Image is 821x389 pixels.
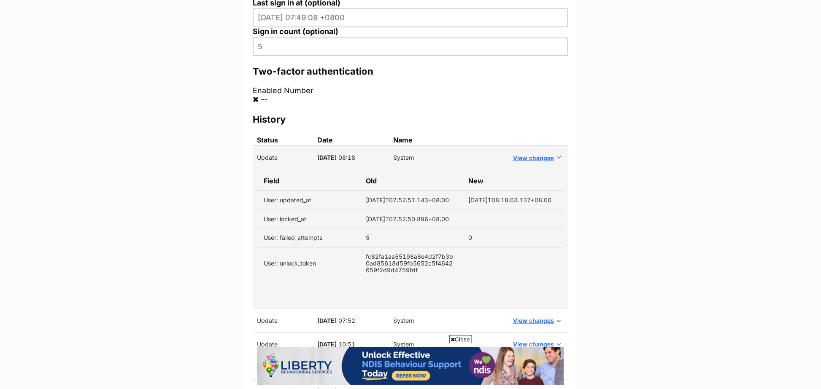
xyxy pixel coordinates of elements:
[513,153,554,162] span: View changes
[253,86,282,95] span: Enabled
[257,347,564,385] iframe: Advertisement
[253,27,568,36] label: Sign in count (optional)
[510,338,564,351] button: View changes
[462,229,564,248] td: 0
[253,146,313,169] td: Update
[317,154,337,161] span: [DATE]
[462,190,564,210] td: [DATE]T08:18:03.137+08:00
[257,209,359,228] td: User: locked_at
[253,357,313,380] td: Update
[389,146,505,169] td: System
[389,134,505,146] td: Name
[513,340,554,349] span: View changes
[313,134,389,146] td: Date
[462,172,564,190] td: New
[338,317,355,325] span: 07:52
[449,335,472,343] span: Close
[359,172,462,190] td: Old
[253,333,313,357] td: Update
[253,309,313,333] td: Update
[510,152,564,164] button: View changes
[257,172,359,190] td: Field
[359,209,462,228] td: [DATE]T07:52:50.896+08:00
[317,341,337,348] span: [DATE]
[317,317,337,325] span: [DATE]
[284,86,313,95] span: Number
[338,154,355,161] span: 08:18
[338,341,355,348] span: 10:51
[359,248,462,280] td: fc82fa1aa55198a8e4d2f7b3b0ad85618d59fb5652c5f4642659f2d9d4759fdf
[359,229,462,248] td: 5
[257,190,359,210] td: User: updated_at
[253,134,313,146] td: Status
[513,317,554,325] span: View changes
[359,190,462,210] td: [DATE]T07:52:51.143+08:00
[510,315,564,327] button: View changes
[389,333,505,357] td: System
[261,95,267,104] span: --
[253,113,568,125] h3: History
[253,65,568,77] h3: Two-factor authentication
[389,309,505,333] td: System
[257,229,359,248] td: User: failed_attempts
[257,248,359,280] td: User: unlock_token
